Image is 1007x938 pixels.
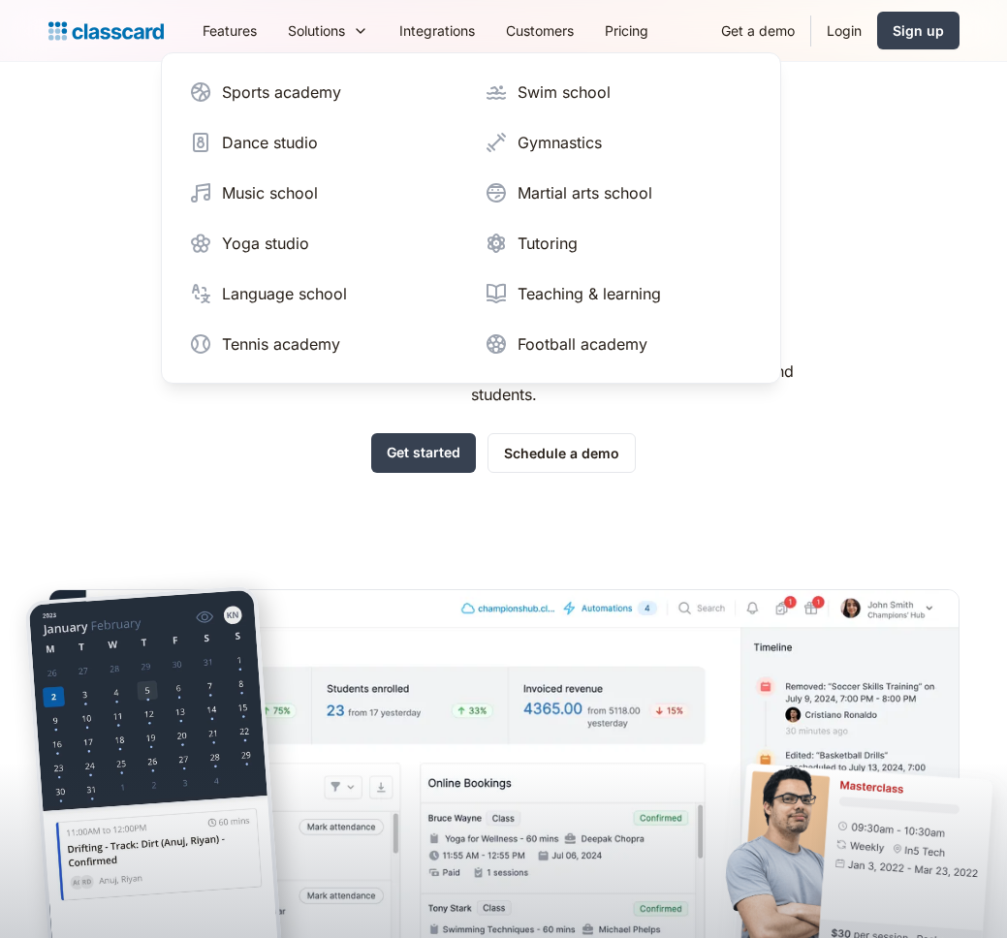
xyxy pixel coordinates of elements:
a: Tutoring [477,224,761,263]
a: Sports academy [181,73,465,111]
div: Sign up [893,20,944,41]
nav: Solutions [161,52,781,384]
div: Swim school [518,80,611,104]
a: Login [811,9,877,52]
div: Tennis academy [222,332,340,356]
a: Football academy [477,325,761,363]
div: Gymnastics [518,131,602,154]
a: Customers [490,9,589,52]
div: Solutions [288,20,345,41]
a: Yoga studio [181,224,465,263]
a: Logo [48,17,164,45]
a: Dance studio [181,123,465,162]
div: Sports academy [222,80,341,104]
div: Language school [222,282,347,305]
a: Pricing [589,9,664,52]
a: Gymnastics [477,123,761,162]
a: Schedule a demo [488,433,636,473]
a: Swim school [477,73,761,111]
div: Teaching & learning [518,282,661,305]
a: Martial arts school [477,173,761,212]
div: Solutions [272,9,384,52]
div: Dance studio [222,131,318,154]
div: Tutoring [518,232,578,255]
a: Get a demo [706,9,810,52]
div: Music school [222,181,318,204]
a: Music school [181,173,465,212]
a: Language school [181,274,465,313]
a: Features [187,9,272,52]
div: Martial arts school [518,181,652,204]
a: Teaching & learning [477,274,761,313]
a: Sign up [877,12,960,49]
a: Get started [371,433,476,473]
div: Football academy [518,332,647,356]
div: Yoga studio [222,232,309,255]
a: Tennis academy [181,325,465,363]
a: Integrations [384,9,490,52]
